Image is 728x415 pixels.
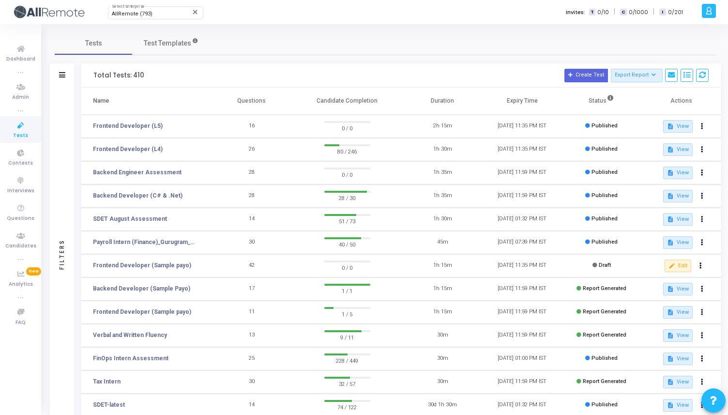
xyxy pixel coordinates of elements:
td: 16 [212,115,291,138]
button: View [663,167,693,179]
button: View [663,120,693,133]
span: 40 / 50 [324,239,370,249]
button: View [663,143,693,156]
button: View [663,236,693,249]
td: [DATE] 11:59 PM IST [482,277,561,301]
mat-icon: description [667,169,674,176]
span: Published [591,169,618,175]
span: 0/201 [668,8,683,16]
td: 30 [212,231,291,254]
button: View [663,376,693,388]
td: [DATE] 11:59 PM IST [482,161,561,184]
td: [DATE] 11:59 PM IST [482,324,561,347]
label: Invites: [566,8,585,16]
span: Report Generated [583,332,626,338]
a: Frontend Developer (L5) [93,122,163,130]
mat-icon: description [667,123,674,130]
td: 30m [403,370,482,394]
th: Expiry Time [482,88,561,115]
th: Name [81,88,212,115]
a: FinOps Intern Assessment [93,354,168,363]
span: | [614,7,615,17]
span: T [589,9,595,16]
button: View [663,190,693,202]
mat-icon: description [667,355,674,362]
td: 1h 15m [403,254,482,277]
th: Candidate Completion [291,88,403,115]
td: 28 [212,184,291,208]
td: 25 [212,347,291,370]
td: 1h 15m [403,301,482,324]
mat-icon: description [667,216,674,223]
span: 1 / 1 [324,286,370,295]
span: Contests [8,159,33,168]
span: 80 / 246 [324,146,370,156]
th: Actions [641,88,721,115]
span: Tests [13,132,28,140]
span: Published [591,355,618,361]
td: [DATE] 11:59 PM IST [482,301,561,324]
mat-icon: description [667,309,674,316]
span: I [659,9,666,16]
td: 1h 30m [403,208,482,231]
span: Report Generated [583,285,626,292]
button: View [663,283,693,295]
button: View [663,213,693,226]
span: Published [591,239,618,245]
td: 14 [212,208,291,231]
td: 17 [212,277,291,301]
span: | [653,7,654,17]
button: View [663,329,693,342]
button: Edit [665,260,691,272]
span: 28 / 30 [324,193,370,202]
span: Test Templates [144,38,191,48]
span: 0 / 0 [324,262,370,272]
div: Total Tests: 410 [93,72,144,79]
span: 228 / 449 [324,355,370,365]
span: Dashboard [6,55,35,63]
span: FAQ [15,319,26,327]
a: Frontend Developer (L4) [93,145,163,154]
th: Status [562,88,641,115]
button: Create Test [564,69,608,82]
span: Published [591,146,618,152]
td: 1h 35m [403,184,482,208]
a: Backend Engineer Assessment [93,168,182,177]
td: 45m [403,231,482,254]
span: C [620,9,626,16]
a: Tax Intern [93,377,121,386]
a: SDET-latest [93,400,125,409]
td: 28 [212,161,291,184]
td: [DATE] 01:00 PM IST [482,347,561,370]
a: SDET August Assessment [93,215,167,223]
mat-icon: description [667,239,674,246]
td: 13 [212,324,291,347]
td: [DATE] 11:59 PM IST [482,184,561,208]
a: Frontend Developer (Sample payo) [93,261,191,270]
mat-icon: edit [668,262,675,269]
td: [DATE] 07:39 PM IST [482,231,561,254]
span: Analytics [9,280,33,289]
span: 0/1000 [629,8,648,16]
td: [DATE] 11:59 PM IST [482,370,561,394]
mat-icon: description [667,379,674,385]
mat-icon: Clear [192,8,199,16]
span: Interviews [7,187,34,195]
mat-icon: description [667,402,674,409]
span: Published [591,123,618,129]
td: 1h 30m [403,138,482,161]
span: 1 / 5 [324,309,370,319]
td: 1h 35m [403,161,482,184]
td: 1h 15m [403,277,482,301]
span: 0 / 0 [324,169,370,179]
a: Backend Developer (C# & .Net) [93,191,182,200]
td: 26 [212,138,291,161]
span: Report Generated [583,308,626,315]
img: logo [12,2,85,22]
span: Admin [12,93,29,102]
div: Filters [58,201,66,307]
span: Candidates [5,242,36,250]
button: View [663,353,693,365]
mat-icon: description [667,332,674,339]
td: [DATE] 11:35 PM IST [482,254,561,277]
